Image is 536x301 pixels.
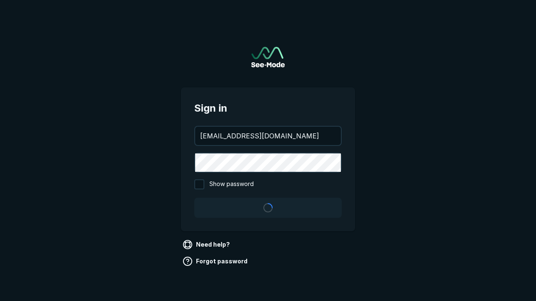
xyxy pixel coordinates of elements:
span: Sign in [194,101,342,116]
a: Forgot password [181,255,251,268]
img: See-Mode Logo [251,47,285,67]
input: your@email.com [195,127,341,145]
a: Go to sign in [251,47,285,67]
span: Show password [209,179,254,189]
a: Need help? [181,238,233,251]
